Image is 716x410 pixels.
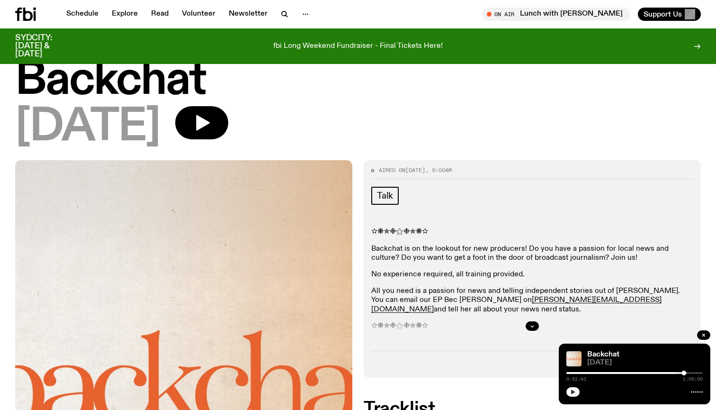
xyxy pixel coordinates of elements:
p: ✫❋✯❉⚝❉✯❋✫ [371,228,693,237]
span: [DATE] [587,359,703,366]
a: Read [145,8,174,21]
a: Newsletter [223,8,273,21]
span: , 9:00am [425,166,452,174]
p: No experience required, all training provided. [371,270,693,279]
span: [DATE] [15,106,160,149]
button: Support Us [638,8,701,21]
a: Schedule [61,8,104,21]
button: On AirLunch with [PERSON_NAME] [482,8,630,21]
a: Volunteer [176,8,221,21]
span: Talk [377,191,393,201]
a: Backchat [587,351,619,358]
a: Talk [371,187,399,205]
p: Backchat is on the lookout for new producers! Do you have a passion for local news and culture? D... [371,245,693,263]
span: Support Us [644,10,682,18]
span: 1:00:00 [683,377,703,382]
span: Aired on [379,166,405,174]
p: All you need is a passion for news and telling independent stories out of [PERSON_NAME]. You can ... [371,287,693,314]
h3: SYDCITY: [DATE] & [DATE] [15,34,76,58]
a: Explore [106,8,143,21]
span: [DATE] [405,166,425,174]
h1: Backchat [15,60,701,102]
p: fbi Long Weekend Fundraiser - Final Tickets Here! [273,42,443,51]
span: 0:51:43 [566,377,586,382]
